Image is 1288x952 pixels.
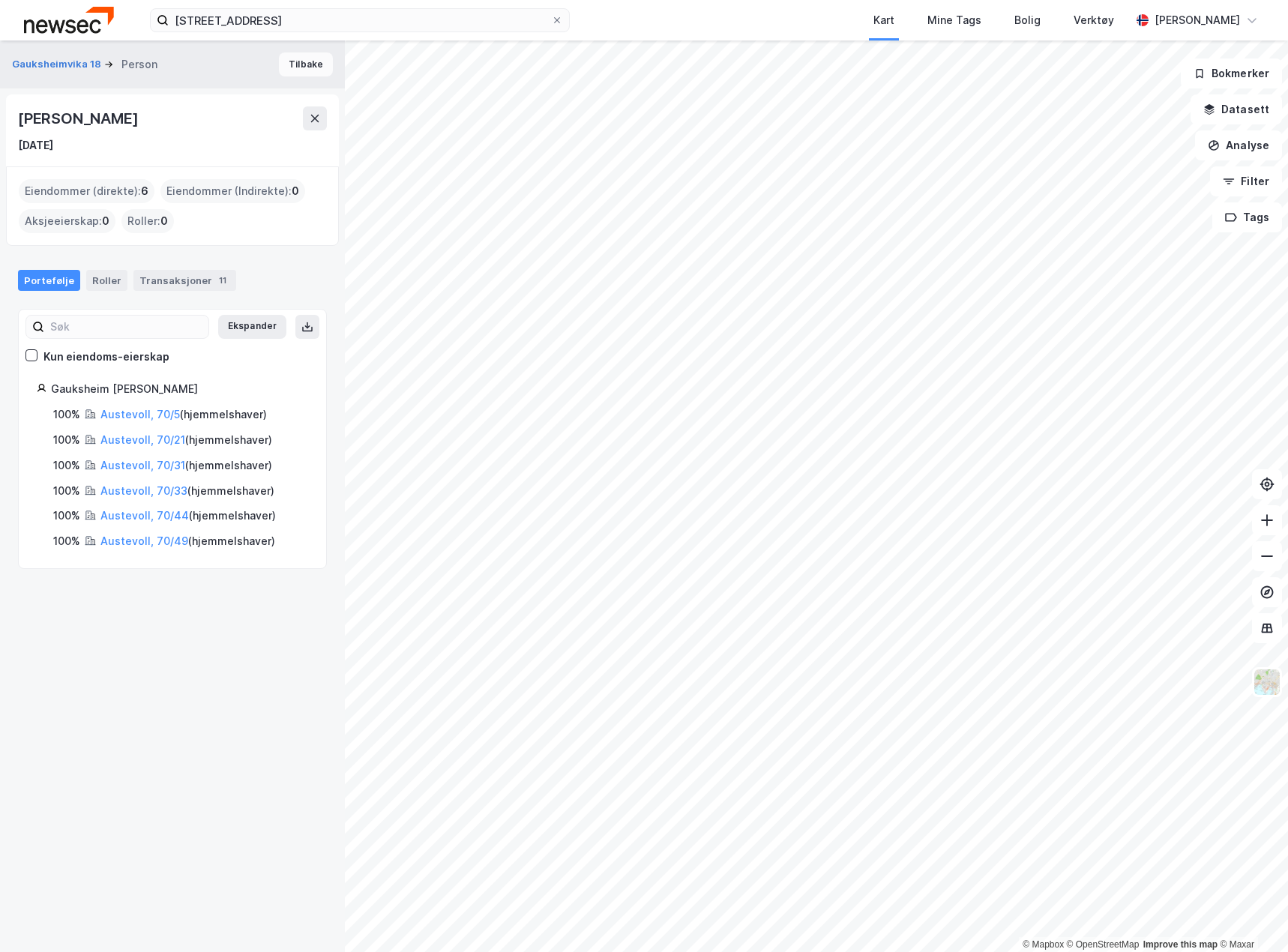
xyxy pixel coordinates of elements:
[121,55,157,73] div: Person
[100,484,187,497] a: Austevoll, 70/33
[100,509,189,522] a: Austevoll, 70/44
[18,136,53,154] div: [DATE]
[927,11,981,29] div: Mine Tags
[133,270,236,291] div: Transaksjoner
[1143,939,1218,950] a: Improve this map
[1191,94,1282,124] button: Datasett
[121,209,174,233] div: Roller :
[160,179,305,203] div: Eiendommer (Indirekte) :
[1213,880,1288,952] iframe: Chat Widget
[100,534,188,547] a: Austevoll, 70/49
[19,179,154,203] div: Eiendommer (direkte) :
[100,431,272,449] div: ( hjemmelshaver )
[100,406,267,424] div: ( hjemmelshaver )
[53,507,80,525] div: 100%
[43,348,169,366] div: Kun eiendoms-eierskap
[19,209,115,233] div: Aksjeeierskap :
[1212,202,1282,232] button: Tags
[1210,166,1282,196] button: Filter
[100,482,274,500] div: ( hjemmelshaver )
[1023,939,1064,950] a: Mapbox
[53,532,80,550] div: 100%
[53,457,80,475] div: 100%
[141,182,148,200] span: 6
[100,457,272,475] div: ( hjemmelshaver )
[279,52,333,76] button: Tilbake
[18,106,141,130] div: [PERSON_NAME]
[100,507,276,525] div: ( hjemmelshaver )
[1067,939,1140,950] a: OpenStreetMap
[44,316,208,338] input: Søk
[1253,668,1281,696] img: Z
[53,406,80,424] div: 100%
[18,270,80,291] div: Portefølje
[1074,11,1114,29] div: Verktøy
[1014,11,1041,29] div: Bolig
[100,433,185,446] a: Austevoll, 70/21
[12,57,104,72] button: Gauksheimvika 18
[100,408,180,421] a: Austevoll, 70/5
[292,182,299,200] span: 0
[1181,58,1282,88] button: Bokmerker
[51,380,308,398] div: Gauksheim [PERSON_NAME]
[100,459,185,472] a: Austevoll, 70/31
[160,212,168,230] span: 0
[215,273,230,288] div: 11
[53,482,80,500] div: 100%
[1195,130,1282,160] button: Analyse
[873,11,894,29] div: Kart
[169,9,551,31] input: Søk på adresse, matrikkel, gårdeiere, leietakere eller personer
[102,212,109,230] span: 0
[1155,11,1240,29] div: [PERSON_NAME]
[218,315,286,339] button: Ekspander
[53,431,80,449] div: 100%
[86,270,127,291] div: Roller
[24,7,114,33] img: newsec-logo.f6e21ccffca1b3a03d2d.png
[100,532,275,550] div: ( hjemmelshaver )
